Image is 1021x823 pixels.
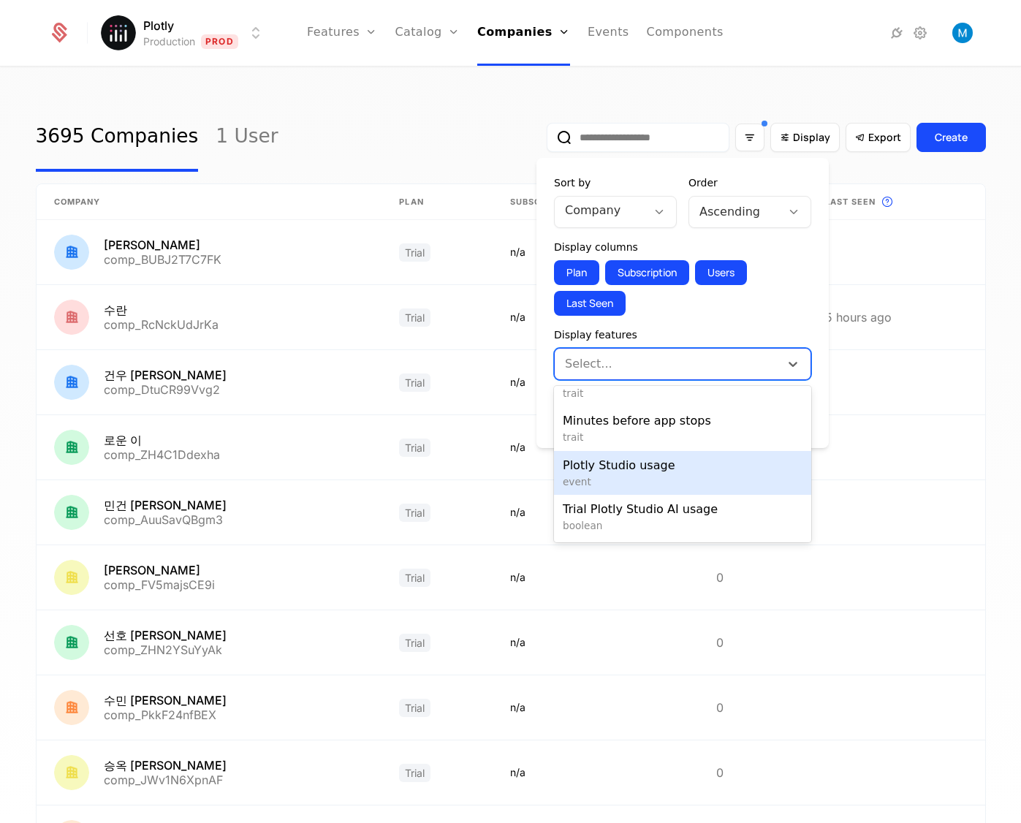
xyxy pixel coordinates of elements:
[770,123,840,152] button: Display
[695,260,747,285] button: Users
[605,260,689,285] button: Subscription
[935,130,968,145] div: Create
[846,123,911,152] button: Export
[952,23,973,43] button: Open user button
[536,158,829,448] div: Display
[825,196,876,208] span: Last seen
[382,184,493,220] th: Plan
[563,518,802,533] span: boolean
[216,103,278,172] a: 1 User
[554,291,626,316] button: Last Seen
[554,260,599,285] button: Plan
[888,24,906,42] a: Integrations
[952,23,973,43] img: Matthew Brown
[563,386,802,401] span: trait
[563,474,802,489] span: event
[563,457,802,474] span: Plotly Studio usage
[101,15,136,50] img: Plotly
[565,355,773,373] div: Select...
[37,184,382,220] th: Company
[735,124,764,151] button: Filter options
[563,412,802,430] span: Minutes before app stops
[793,130,830,145] span: Display
[105,17,265,49] button: Select environment
[554,327,811,342] div: Display features
[510,196,578,208] span: Subscription
[563,501,802,518] span: Trial Plotly Studio AI usage
[201,34,238,49] span: Prod
[143,34,195,49] div: Production
[554,240,811,254] div: Display columns
[688,175,811,190] div: Order
[36,103,199,172] a: 3695 Companies
[563,430,802,444] span: trait
[143,17,174,34] span: Plotly
[916,123,986,152] button: Create
[911,24,929,42] a: Settings
[868,130,901,145] span: Export
[554,175,677,190] div: Sort by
